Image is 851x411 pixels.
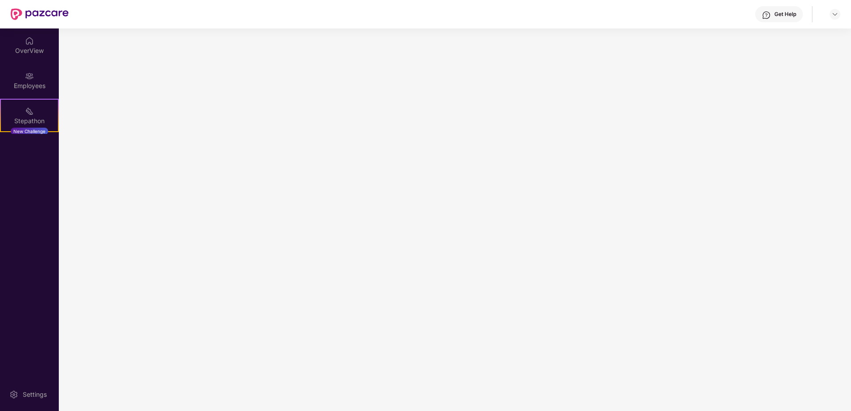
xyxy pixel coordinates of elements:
img: svg+xml;base64,PHN2ZyB4bWxucz0iaHR0cDovL3d3dy53My5vcmcvMjAwMC9zdmciIHdpZHRoPSIyMSIgaGVpZ2h0PSIyMC... [25,107,34,116]
img: svg+xml;base64,PHN2ZyBpZD0iSG9tZSIgeG1sbnM9Imh0dHA6Ly93d3cudzMub3JnLzIwMDAvc3ZnIiB3aWR0aD0iMjAiIG... [25,36,34,45]
img: svg+xml;base64,PHN2ZyBpZD0iRW1wbG95ZWVzIiB4bWxucz0iaHR0cDovL3d3dy53My5vcmcvMjAwMC9zdmciIHdpZHRoPS... [25,72,34,81]
img: svg+xml;base64,PHN2ZyBpZD0iU2V0dGluZy0yMHgyMCIgeG1sbnM9Imh0dHA6Ly93d3cudzMub3JnLzIwMDAvc3ZnIiB3aW... [9,390,18,399]
div: Stepathon [1,117,58,125]
div: Get Help [774,11,796,18]
img: svg+xml;base64,PHN2ZyBpZD0iRHJvcGRvd24tMzJ4MzIiIHhtbG5zPSJodHRwOi8vd3d3LnczLm9yZy8yMDAwL3N2ZyIgd2... [831,11,839,18]
div: Settings [20,390,49,399]
img: svg+xml;base64,PHN2ZyBpZD0iSGVscC0zMngzMiIgeG1sbnM9Imh0dHA6Ly93d3cudzMub3JnLzIwMDAvc3ZnIiB3aWR0aD... [762,11,771,20]
img: New Pazcare Logo [11,8,69,20]
div: New Challenge [11,128,48,135]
